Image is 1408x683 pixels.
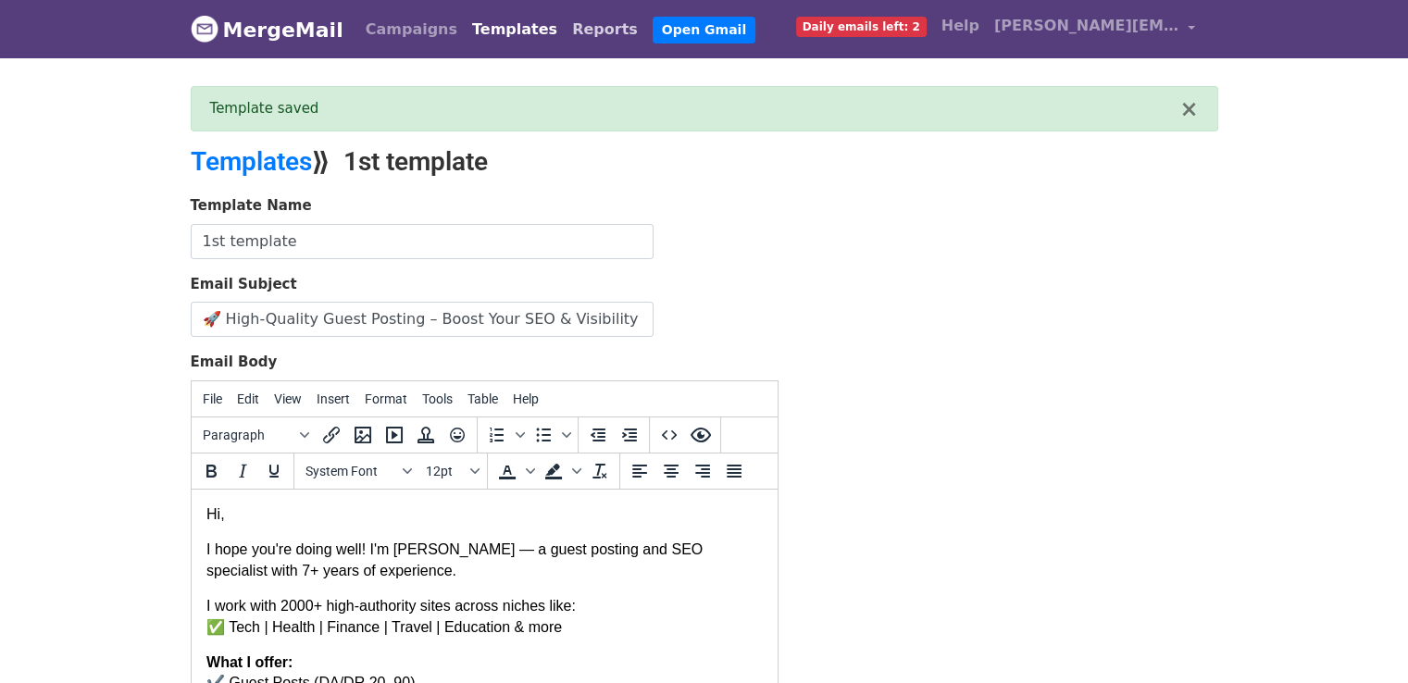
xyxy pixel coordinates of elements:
[191,15,218,43] img: MergeMail logo
[442,419,473,451] button: Emoticons
[492,455,538,487] div: Text color
[347,419,379,451] button: Insert/edit image
[317,391,350,406] span: Insert
[538,455,584,487] div: Background color
[316,419,347,451] button: Insert/edit link
[210,98,1180,119] div: Template saved
[718,455,750,487] button: Justify
[1179,98,1198,120] button: ×
[796,17,927,37] span: Daily emails left: 2
[191,10,343,49] a: MergeMail
[274,391,302,406] span: View
[195,455,227,487] button: Bold
[565,11,645,48] a: Reports
[584,455,616,487] button: Clear formatting
[994,15,1179,37] span: [PERSON_NAME][EMAIL_ADDRESS][DOMAIN_NAME]
[687,455,718,487] button: Align right
[653,17,755,43] a: Open Gmail
[15,165,101,180] strong: What I offer:
[789,7,934,44] a: Daily emails left: 2
[358,11,465,48] a: Campaigns
[410,419,442,451] button: Insert template
[227,455,258,487] button: Italic
[624,455,655,487] button: Align left
[237,391,259,406] span: Edit
[203,391,222,406] span: File
[195,419,316,451] button: Blocks
[481,419,528,451] div: Numbered list
[15,163,571,308] p: ✔️ Guest Posts (DA/DR 20–90) ✔️ Keyword Research & SEO Optimization ✔️ High-Quality Content Writi...
[365,391,407,406] span: Format
[203,428,293,442] span: Paragraph
[191,274,297,295] label: Email Subject
[305,464,396,478] span: System Font
[465,11,565,48] a: Templates
[258,455,290,487] button: Underline
[528,419,574,451] div: Bullet list
[418,455,483,487] button: Font sizes
[422,391,453,406] span: Tools
[614,419,645,451] button: Increase indent
[379,419,410,451] button: Insert/edit media
[298,455,418,487] button: Fonts
[191,195,312,217] label: Template Name
[934,7,987,44] a: Help
[191,146,312,177] a: Templates
[685,419,716,451] button: Preview
[191,352,278,373] label: Email Body
[655,455,687,487] button: Align center
[513,391,539,406] span: Help
[987,7,1203,51] a: [PERSON_NAME][EMAIL_ADDRESS][DOMAIN_NAME]
[467,391,498,406] span: Table
[582,419,614,451] button: Decrease indent
[191,146,866,178] h2: ⟫ 1st template
[654,419,685,451] button: Source code
[426,464,467,478] span: 12pt
[1315,594,1408,683] iframe: Chat Widget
